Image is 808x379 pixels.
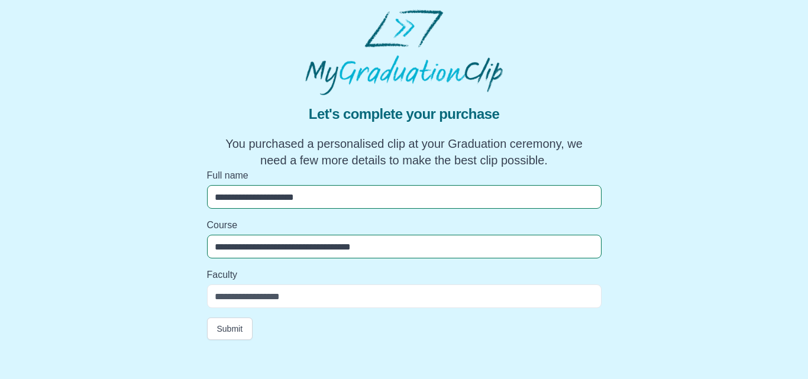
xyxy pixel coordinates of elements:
[207,169,602,183] label: Full name
[207,318,253,340] button: Submit
[207,268,602,282] label: Faculty
[216,135,592,169] p: You purchased a personalised clip at your Graduation ceremony, we need a few more details to make...
[216,105,592,124] span: Let's complete your purchase
[207,218,602,232] label: Course
[305,9,503,95] img: MyGraduationClip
